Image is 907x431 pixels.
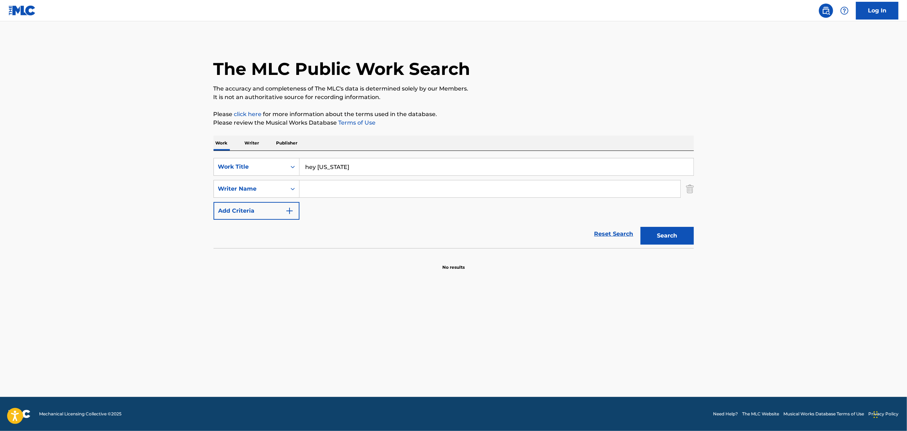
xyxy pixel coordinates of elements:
form: Search Form [214,158,694,248]
a: Public Search [819,4,833,18]
a: click here [234,111,262,118]
a: Terms of Use [337,119,376,126]
a: Need Help? [713,411,738,417]
h1: The MLC Public Work Search [214,58,470,80]
img: Delete Criterion [686,180,694,198]
button: Add Criteria [214,202,299,220]
div: Work Title [218,163,282,171]
p: No results [442,256,465,271]
img: MLC Logo [9,5,36,16]
div: Drag [874,404,878,425]
a: Reset Search [591,226,637,242]
iframe: Chat Widget [871,397,907,431]
button: Search [641,227,694,245]
img: search [822,6,830,15]
a: Musical Works Database Terms of Use [783,411,864,417]
p: Publisher [274,136,300,151]
p: Work [214,136,230,151]
img: 9d2ae6d4665cec9f34b9.svg [285,207,294,215]
a: Privacy Policy [868,411,898,417]
p: It is not an authoritative source for recording information. [214,93,694,102]
p: Please for more information about the terms used in the database. [214,110,694,119]
a: The MLC Website [742,411,779,417]
img: help [840,6,849,15]
div: Writer Name [218,185,282,193]
p: Please review the Musical Works Database [214,119,694,127]
span: Mechanical Licensing Collective © 2025 [39,411,122,417]
p: The accuracy and completeness of The MLC's data is determined solely by our Members. [214,84,694,93]
p: Writer [243,136,261,151]
a: Log In [856,2,898,20]
img: logo [9,410,31,418]
div: Help [837,4,852,18]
